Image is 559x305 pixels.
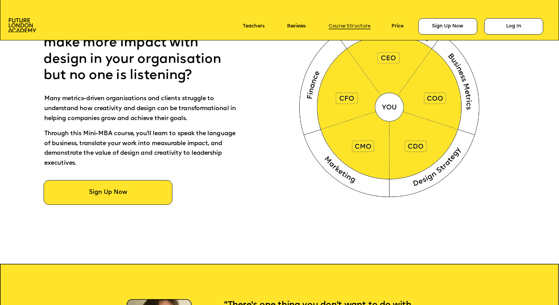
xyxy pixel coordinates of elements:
span: Through this Mini-MBA course, you'll learn to speak the language of business, translate your work... [44,131,237,166]
a: Reviews [287,24,306,29]
a: Price [391,24,403,29]
img: image-94416c34-2042-40bc-bb9b-e63dbcc6dc34.webp [287,1,495,210]
span: Many metrics-driven organisations and clients struggle to understand how creativity and design ca... [44,96,238,122]
a: Teachers [243,24,265,29]
span: Do you feel like you can make more impact with design in your organisation but no one is listening? [44,20,224,82]
img: image-aac980e9-41de-4c2d-a048-f29dd30a0068.png [8,18,36,32]
a: Course Structure [329,24,370,29]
